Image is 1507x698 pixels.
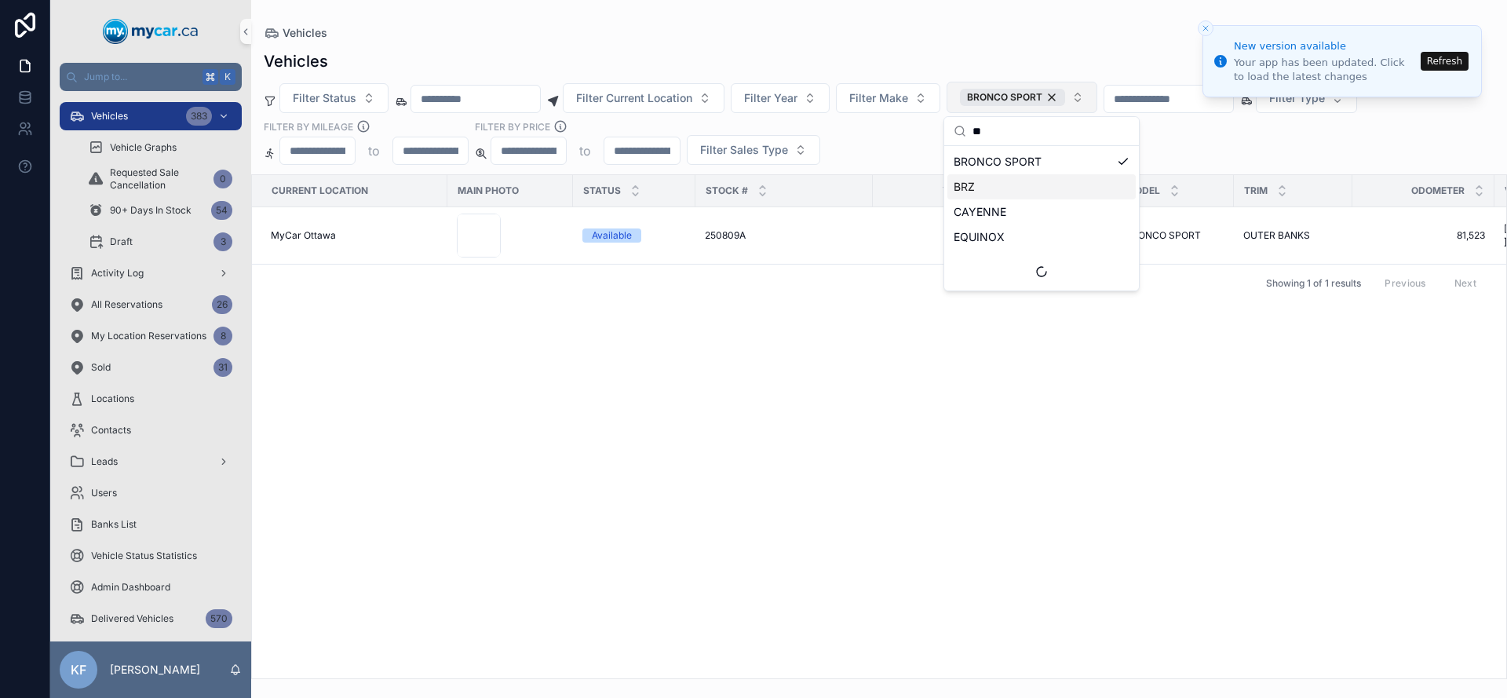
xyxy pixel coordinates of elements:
[78,196,242,225] a: 90+ Days In Stock54
[1266,277,1361,290] span: Showing 1 of 1 results
[60,102,242,130] a: Vehicles383
[271,229,336,242] span: MyCar Ottawa
[212,295,232,314] div: 26
[705,229,863,242] a: 250809A
[91,487,117,499] span: Users
[744,90,797,106] span: Filter Year
[60,573,242,601] a: Admin Dashboard
[960,89,1065,106] button: Unselect 239
[84,71,196,83] span: Jump to...
[1126,229,1224,242] a: BRONCO SPORT
[954,204,1006,220] span: CAYENNE
[60,448,242,476] a: Leads
[91,361,111,374] span: Sold
[91,393,134,405] span: Locations
[293,90,356,106] span: Filter Status
[700,142,788,158] span: Filter Sales Type
[78,133,242,162] a: Vehicle Graphs
[264,119,353,133] label: Filter By Mileage
[91,110,128,122] span: Vehicles
[1256,83,1357,113] button: Select Button
[60,416,242,444] a: Contacts
[1126,185,1160,197] span: Model
[947,82,1097,113] button: Select Button
[706,185,748,197] span: Stock #
[110,662,200,678] p: [PERSON_NAME]
[1234,56,1416,84] div: Your app has been updated. Click to load the latest changes
[954,229,1005,245] span: EQUINOX
[60,510,242,539] a: Banks List
[91,424,131,437] span: Contacts
[1198,20,1213,36] button: Close toast
[882,229,989,242] a: 2021
[583,185,621,197] span: Status
[91,612,173,625] span: Delivered Vehicles
[1243,229,1343,242] a: OUTER BANKS
[71,660,86,679] span: KF
[221,71,234,83] span: K
[1411,185,1465,197] span: Odometer
[271,229,438,242] a: MyCar Ottawa
[1243,229,1310,242] span: OUTER BANKS
[368,141,380,160] p: to
[475,119,550,133] label: FILTER BY PRICE
[967,91,1042,104] span: BRONCO SPORT
[687,135,820,165] button: Select Button
[110,204,192,217] span: 90+ Days In Stock
[563,83,724,113] button: Select Button
[954,179,975,195] span: BRZ
[1244,185,1268,197] span: Trim
[60,291,242,319] a: All Reservations26
[60,259,242,287] a: Activity Log
[213,327,232,345] div: 8
[91,518,137,531] span: Banks List
[211,201,232,220] div: 54
[836,83,940,113] button: Select Button
[264,25,327,41] a: Vehicles
[186,107,212,126] div: 383
[60,353,242,382] a: Sold31
[91,581,170,594] span: Admin Dashboard
[60,479,242,507] a: Users
[78,165,242,193] a: Requested Sale Cancellation0
[60,605,242,633] a: Delivered Vehicles570
[60,385,242,413] a: Locations
[279,83,389,113] button: Select Button
[1362,229,1485,242] a: 81,523
[91,550,197,562] span: Vehicle Status Statistics
[206,609,232,628] div: 570
[60,542,242,570] a: Vehicle Status Statistics
[582,228,686,243] a: Available
[592,228,632,243] div: Available
[1126,229,1201,242] span: BRONCO SPORT
[283,25,327,41] span: Vehicles
[60,322,242,350] a: My Location Reservations8
[1269,90,1325,106] span: Filter Type
[849,90,908,106] span: Filter Make
[91,298,162,311] span: All Reservations
[264,50,328,72] h1: Vehicles
[731,83,830,113] button: Select Button
[110,141,177,154] span: Vehicle Graphs
[1421,52,1469,71] button: Refresh
[1234,38,1416,54] div: New version available
[213,232,232,251] div: 3
[60,63,242,91] button: Jump to...K
[576,90,692,106] span: Filter Current Location
[110,166,207,192] span: Requested Sale Cancellation
[91,455,118,468] span: Leads
[579,141,591,160] p: to
[458,185,519,197] span: Main Photo
[705,229,746,242] span: 250809A
[944,146,1139,291] div: Suggestions
[91,267,144,280] span: Activity Log
[954,154,1042,170] span: BRONCO SPORT
[272,185,368,197] span: Current Location
[103,19,199,44] img: App logo
[78,228,242,256] a: Draft3
[213,170,232,188] div: 0
[50,91,251,641] div: scrollable content
[213,358,232,377] div: 31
